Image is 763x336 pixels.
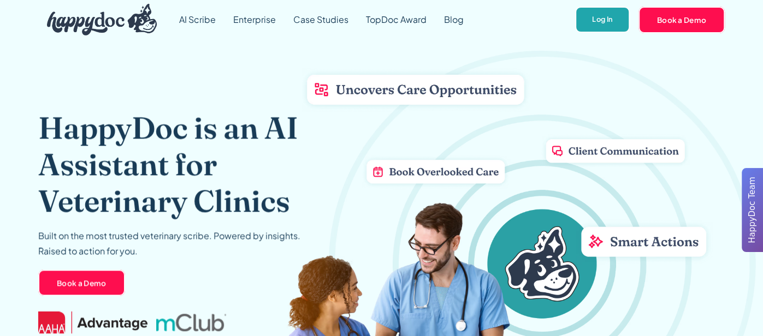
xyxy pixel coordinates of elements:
a: Log In [575,7,629,33]
a: Book a Demo [638,7,725,33]
h1: HappyDoc is an AI Assistant for Veterinary Clinics [38,109,347,219]
img: mclub logo [156,314,226,331]
img: HappyDoc Logo: A happy dog with his ear up, listening. [47,4,157,35]
img: AAHA Advantage logo [38,311,147,333]
a: Book a Demo [38,269,125,296]
p: Built on the most trusted veterinary scribe. Powered by insights. Raised to action for you. [38,228,300,259]
a: home [38,1,157,38]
